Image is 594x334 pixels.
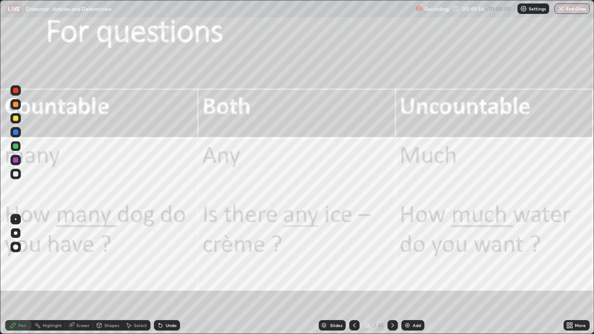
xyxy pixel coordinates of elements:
div: 25 [363,323,372,328]
div: Add [413,323,421,327]
div: Highlight [43,323,62,327]
div: Undo [166,323,177,327]
div: Shapes [104,323,119,327]
div: Eraser [77,323,90,327]
div: More [575,323,586,327]
p: LIVE [8,5,20,12]
div: / [374,323,376,328]
button: End Class [554,3,590,14]
img: add-slide-button [404,322,411,329]
div: 45 [378,321,384,329]
div: Select [134,323,147,327]
img: end-class-cross [557,5,564,12]
img: recording.375f2c34.svg [416,5,423,12]
p: Grammar : Articles and Determiners [26,5,111,12]
p: Settings [529,7,546,11]
p: Recording [424,6,449,12]
img: class-settings-icons [520,5,527,12]
div: Slides [330,323,342,327]
div: Pen [18,323,26,327]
